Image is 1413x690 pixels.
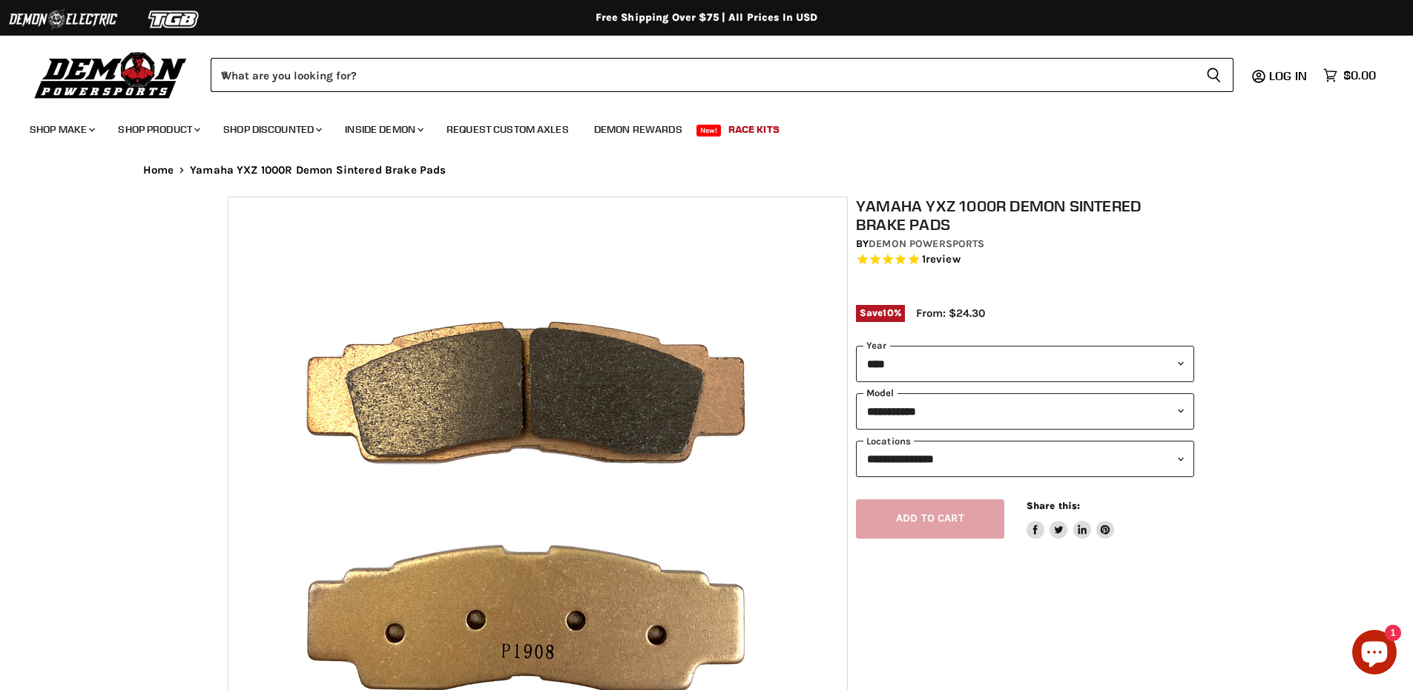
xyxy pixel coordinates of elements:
a: Shop Make [19,114,104,145]
ul: Main menu [19,108,1372,145]
h1: Yamaha YXZ 1000R Demon Sintered Brake Pads [856,197,1194,234]
form: Product [211,58,1234,92]
span: New! [696,125,722,137]
nav: Breadcrumbs [113,164,1300,177]
select: keys [856,441,1194,477]
a: Request Custom Axles [435,114,580,145]
img: TGB Logo 2 [119,5,230,33]
a: Demon Powersports [869,237,984,250]
img: Demon Powersports [30,48,192,101]
div: by [856,236,1194,252]
inbox-online-store-chat: Shopify online store chat [1348,630,1401,678]
span: $0.00 [1343,68,1376,82]
div: Free Shipping Over $75 | All Prices In USD [113,11,1300,24]
button: Search [1194,58,1234,92]
a: Log in [1262,69,1316,82]
img: Demon Electric Logo 2 [7,5,119,33]
a: Home [143,164,174,177]
span: From: $24.30 [916,306,985,320]
a: Inside Demon [334,114,432,145]
a: Shop Product [107,114,209,145]
a: Shop Discounted [212,114,331,145]
a: Demon Rewards [583,114,694,145]
span: 1 reviews [922,253,961,266]
span: Save % [856,305,905,321]
span: Share this: [1027,500,1080,511]
select: modal-name [856,393,1194,430]
input: When autocomplete results are available use up and down arrows to review and enter to select [211,58,1194,92]
aside: Share this: [1027,499,1115,539]
span: Rated 5.0 out of 5 stars 1 reviews [856,252,1194,268]
span: Yamaha YXZ 1000R Demon Sintered Brake Pads [190,164,446,177]
span: Log in [1269,68,1307,83]
a: $0.00 [1316,65,1383,86]
span: 10 [883,307,893,318]
select: year [856,346,1194,382]
span: review [926,253,961,266]
a: Race Kits [717,114,791,145]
